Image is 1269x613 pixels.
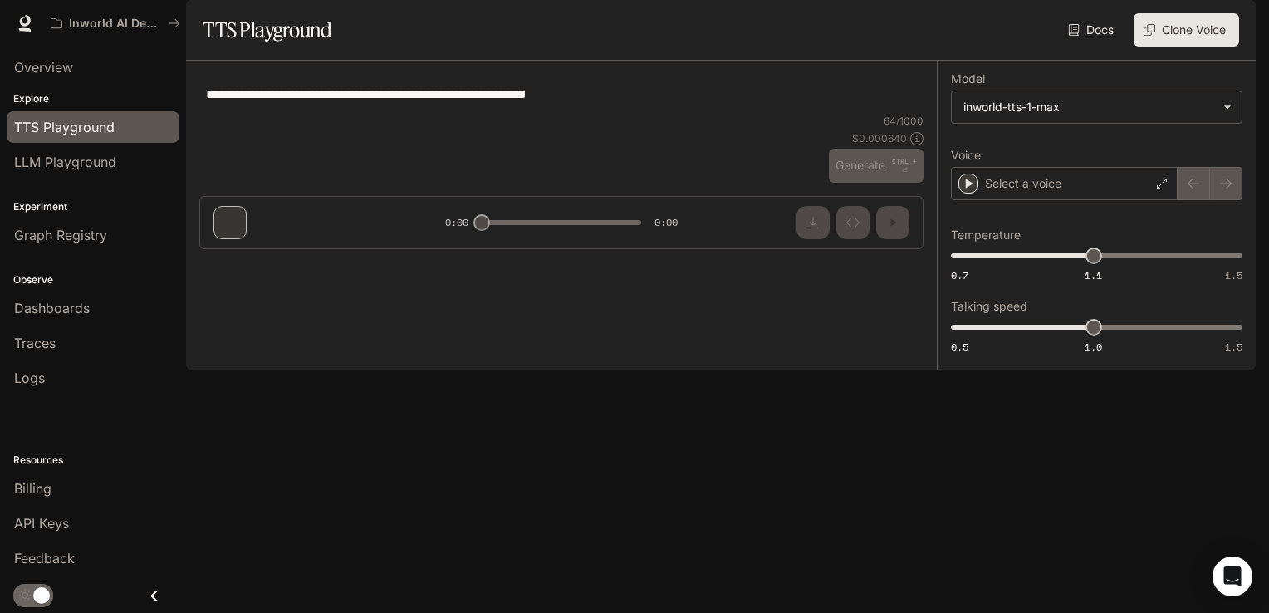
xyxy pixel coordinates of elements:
[1085,268,1102,282] span: 1.1
[43,7,188,40] button: All workspaces
[1213,557,1252,596] div: Open Intercom Messenger
[884,114,924,128] p: 64 / 1000
[203,13,331,47] h1: TTS Playground
[1065,13,1120,47] a: Docs
[952,91,1242,123] div: inworld-tts-1-max
[1085,340,1102,354] span: 1.0
[852,131,907,145] p: $ 0.000640
[1225,268,1242,282] span: 1.5
[951,268,968,282] span: 0.7
[951,340,968,354] span: 0.5
[951,150,981,161] p: Voice
[1225,340,1242,354] span: 1.5
[1134,13,1239,47] button: Clone Voice
[985,175,1061,192] p: Select a voice
[963,99,1215,115] div: inworld-tts-1-max
[951,229,1021,241] p: Temperature
[69,17,162,31] p: Inworld AI Demos
[951,301,1027,312] p: Talking speed
[951,73,985,85] p: Model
